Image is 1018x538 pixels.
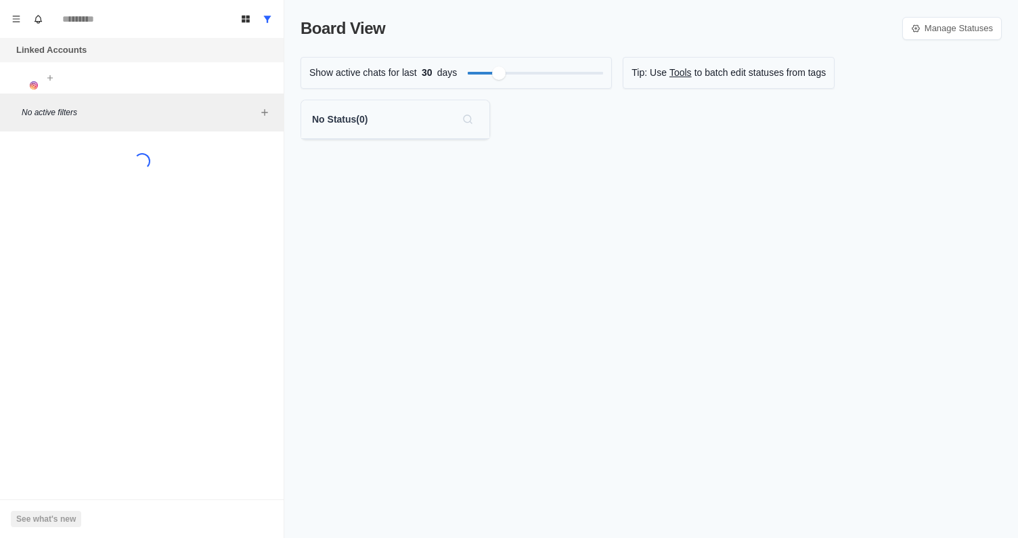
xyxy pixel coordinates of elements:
[669,66,692,80] a: Tools
[16,43,87,57] p: Linked Accounts
[42,70,58,86] button: Add account
[632,66,667,80] p: Tip: Use
[312,112,368,127] p: No Status ( 0 )
[30,81,38,89] img: picture
[417,66,437,80] span: 30
[492,66,506,80] div: Filter by activity days
[309,66,417,80] p: Show active chats for last
[457,108,479,130] button: Search
[301,16,385,41] p: Board View
[694,66,826,80] p: to batch edit statuses from tags
[902,17,1002,40] a: Manage Statuses
[257,8,278,30] button: Show all conversations
[437,66,458,80] p: days
[22,106,257,119] p: No active filters
[27,8,49,30] button: Notifications
[235,8,257,30] button: Board View
[11,511,81,527] button: See what's new
[5,8,27,30] button: Menu
[257,104,273,121] button: Add filters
